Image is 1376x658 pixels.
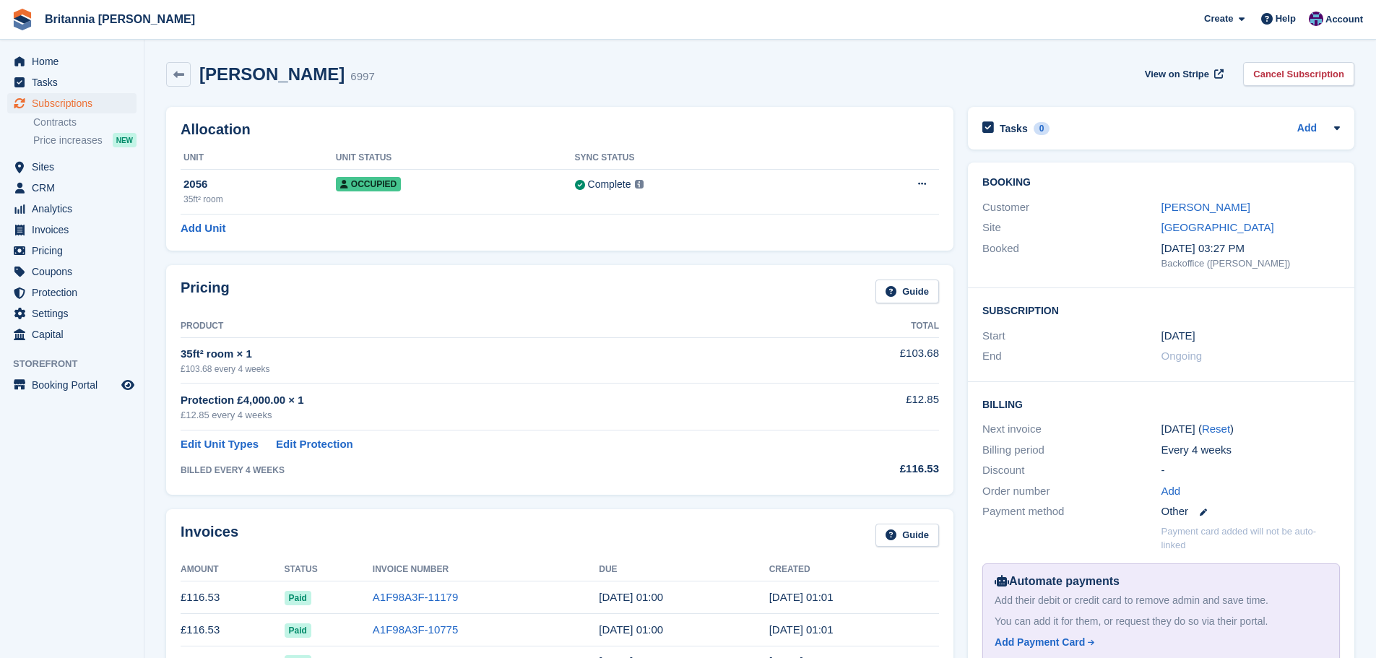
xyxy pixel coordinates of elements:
div: Payment method [982,503,1161,520]
a: menu [7,303,137,324]
a: Contracts [33,116,137,129]
span: Subscriptions [32,93,118,113]
a: Cancel Subscription [1243,62,1354,86]
a: Add [1297,121,1317,137]
div: £116.53 [799,461,939,477]
a: menu [7,241,137,261]
td: £116.53 [181,581,285,614]
div: Add Payment Card [995,635,1085,650]
span: Ongoing [1161,350,1203,362]
div: Site [982,220,1161,236]
span: Occupied [336,177,401,191]
div: Other [1161,503,1340,520]
div: Protection £4,000.00 × 1 [181,392,799,409]
div: - [1161,462,1340,479]
h2: Booking [982,177,1340,189]
a: Guide [875,280,939,303]
div: £103.68 every 4 weeks [181,363,799,376]
h2: Billing [982,397,1340,411]
th: Total [799,315,939,338]
td: £12.85 [799,384,939,430]
div: Booked [982,241,1161,271]
span: Create [1204,12,1233,26]
a: menu [7,282,137,303]
a: [PERSON_NAME] [1161,201,1250,213]
div: 35ft² room [183,193,336,206]
span: Price increases [33,134,103,147]
h2: [PERSON_NAME] [199,64,345,84]
a: Guide [875,524,939,547]
div: [DATE] 03:27 PM [1161,241,1340,257]
a: menu [7,261,137,282]
td: £116.53 [181,614,285,646]
span: Sites [32,157,118,177]
a: menu [7,375,137,395]
span: Pricing [32,241,118,261]
div: BILLED EVERY 4 WEEKS [181,464,799,477]
a: [GEOGRAPHIC_DATA] [1161,221,1274,233]
span: Settings [32,303,118,324]
div: Start [982,328,1161,345]
div: Add their debit or credit card to remove admin and save time. [995,593,1328,608]
span: Analytics [32,199,118,219]
div: Customer [982,199,1161,216]
div: Order number [982,483,1161,500]
a: menu [7,72,137,92]
div: Complete [588,177,631,192]
h2: Allocation [181,121,939,138]
div: You can add it for them, or request they do so via their portal. [995,614,1328,629]
div: Backoffice ([PERSON_NAME]) [1161,256,1340,271]
span: Home [32,51,118,72]
div: Discount [982,462,1161,479]
a: Reset [1202,423,1230,435]
td: £103.68 [799,337,939,383]
span: Capital [32,324,118,345]
span: View on Stripe [1145,67,1209,82]
th: Created [769,558,939,581]
time: 2025-07-15 00:00:00 UTC [599,623,663,636]
a: A1F98A3F-11179 [373,591,458,603]
a: menu [7,178,137,198]
span: Help [1276,12,1296,26]
a: menu [7,157,137,177]
img: Becca Clark [1309,12,1323,26]
span: Invoices [32,220,118,240]
a: Britannia [PERSON_NAME] [39,7,201,31]
h2: Invoices [181,524,238,547]
th: Product [181,315,799,338]
a: Edit Protection [276,436,353,453]
img: stora-icon-8386f47178a22dfd0bd8f6a31ec36ba5ce8667c1dd55bd0f319d3a0aa187defe.svg [12,9,33,30]
span: Account [1325,12,1363,27]
a: View on Stripe [1139,62,1226,86]
th: Invoice Number [373,558,599,581]
h2: Tasks [1000,122,1028,135]
th: Sync Status [575,147,828,170]
a: Add [1161,483,1181,500]
time: 2022-08-15 00:00:00 UTC [1161,328,1195,345]
div: 35ft² room × 1 [181,346,799,363]
span: Protection [32,282,118,303]
a: menu [7,93,137,113]
p: Payment card added will not be auto-linked [1161,524,1340,553]
div: 2056 [183,176,336,193]
th: Status [285,558,373,581]
th: Amount [181,558,285,581]
a: Edit Unit Types [181,436,259,453]
span: Tasks [32,72,118,92]
a: menu [7,324,137,345]
div: Next invoice [982,421,1161,438]
a: menu [7,51,137,72]
time: 2025-08-12 00:00:00 UTC [599,591,663,603]
div: NEW [113,133,137,147]
span: CRM [32,178,118,198]
div: 0 [1034,122,1050,135]
a: Preview store [119,376,137,394]
span: Paid [285,623,311,638]
span: Paid [285,591,311,605]
th: Unit Status [336,147,575,170]
a: Add Unit [181,220,225,237]
a: A1F98A3F-10775 [373,623,458,636]
time: 2025-08-11 00:01:58 UTC [769,591,834,603]
span: Storefront [13,357,144,371]
span: Coupons [32,261,118,282]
